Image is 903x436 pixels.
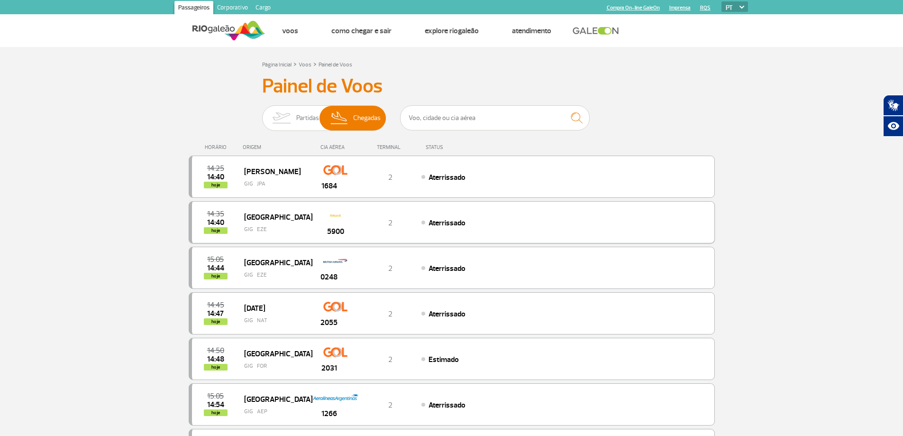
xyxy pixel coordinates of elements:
h3: Painel de Voos [262,74,641,98]
span: hoje [204,409,228,416]
span: hoje [204,364,228,371]
span: 2 [388,355,392,364]
a: Passageiros [174,1,213,16]
span: GIG [244,311,305,325]
img: sino-painel-voo.svg [671,309,681,321]
a: > [313,58,317,69]
span: Partidas [296,106,319,130]
img: mais-info-painel-voo.svg [341,364,350,372]
input: Voo, cidade ou cia aérea [400,105,590,130]
span: [GEOGRAPHIC_DATA] [244,347,305,360]
span: 2025-09-26 15:05:00 [207,393,224,399]
button: Abrir tradutor de língua de sinais. [883,95,903,116]
a: Como chegar e sair [331,26,392,36]
img: seta-direita-painel-voo.svg [691,309,702,321]
img: sino-painel-voo.svg [671,400,681,412]
span: [PERSON_NAME] [244,165,305,177]
img: sino-painel-voo.svg [671,173,681,184]
span: GIG [244,402,305,416]
img: seta-direita-painel-voo.svg [691,218,702,230]
span: [DATE] [244,302,305,314]
img: mais-info-painel-voo.svg [341,182,350,190]
span: hoje [204,227,228,234]
a: Imprensa [669,5,691,11]
span: Aterrissado [429,173,465,182]
a: Corporativo [213,1,252,16]
span: GIG [244,266,305,279]
span: 2025-09-26 15:05:00 [207,256,224,263]
span: [GEOGRAPHIC_DATA] [244,256,305,269]
img: slider-desembarque [326,106,354,130]
a: Cargo [252,1,274,16]
span: 0248 [320,271,337,283]
span: hoje [204,182,228,188]
img: destiny_airplane.svg [255,408,263,415]
img: seta-direita-painel-voo.svg [691,173,702,184]
span: 2 [388,218,392,228]
div: CIA AÉREA [312,144,359,150]
img: mais-info-painel-voo.svg [341,273,350,281]
span: 2 [388,309,392,319]
span: 2055 [320,317,337,328]
span: GIG [244,220,305,234]
span: EZE [265,225,275,234]
img: destiny_airplane.svg [255,225,263,233]
img: destiny_airplane.svg [255,271,263,278]
span: 2025-09-26 14:45:00 [207,302,224,308]
span: 2025-09-26 14:50:00 [207,347,224,354]
img: slider-embarque [266,106,296,130]
span: 2025-09-26 14:40:12 [207,174,224,180]
a: Voos [282,26,298,36]
span: EZE [265,271,275,279]
img: sino-painel-voo.svg [671,264,681,275]
img: sino-painel-voo.svg [671,355,681,366]
span: 2025-09-26 14:54:42 [207,401,224,408]
span: Estimado [429,355,459,364]
span: GIG [244,357,305,371]
a: Página Inicial [262,61,292,68]
span: 2025-09-26 14:48:00 [207,356,224,362]
img: seta-direita-painel-voo.svg [691,400,702,412]
a: Voos [299,61,311,68]
span: Aterrissado [429,400,465,410]
span: Aterrissado [429,309,465,319]
div: TERMINAL [359,144,421,150]
img: destiny_airplane.svg [255,362,263,370]
div: ORIGEM [243,144,312,150]
span: AEP [265,408,275,416]
span: 2025-09-26 14:47:01 [207,310,224,317]
a: Compra On-line GaleOn [607,5,660,11]
img: destiny_airplane.svg [255,180,263,187]
span: [GEOGRAPHIC_DATA] [244,211,305,223]
a: Explore RIOgaleão [425,26,479,36]
div: Plugin de acessibilidade da Hand Talk. [883,95,903,137]
span: Chegadas [353,106,381,130]
span: [GEOGRAPHIC_DATA] [244,393,305,405]
span: 2 [388,264,392,273]
img: sino-painel-voo.svg [671,218,681,230]
span: hoje [204,318,228,325]
img: destiny_airplane.svg [255,316,263,324]
span: NAT [265,316,275,325]
span: 2025-09-26 14:35:00 [207,211,224,217]
div: HORÁRIO [192,144,243,150]
span: 2025-09-26 14:44:00 [207,265,224,271]
a: Atendimento [512,26,551,36]
button: Abrir recursos assistivos. [883,116,903,137]
a: Painel de Voos [319,61,352,68]
img: mais-info-painel-voo.svg [341,409,350,418]
span: JPA [265,180,274,188]
img: seta-direita-painel-voo.svg [691,355,702,366]
span: 2 [388,400,392,410]
span: 2025-09-26 14:40:32 [207,219,224,226]
div: STATUS [421,144,498,150]
img: seta-direita-painel-voo.svg [691,264,702,275]
img: mais-info-painel-voo.svg [341,318,350,327]
span: 2 [388,173,392,182]
span: 2025-09-26 14:25:00 [207,165,224,172]
a: RQS [700,5,711,11]
span: Aterrissado [429,264,465,273]
span: 5900 [327,226,344,237]
span: FOR [265,362,275,371]
span: 2031 [321,362,337,374]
